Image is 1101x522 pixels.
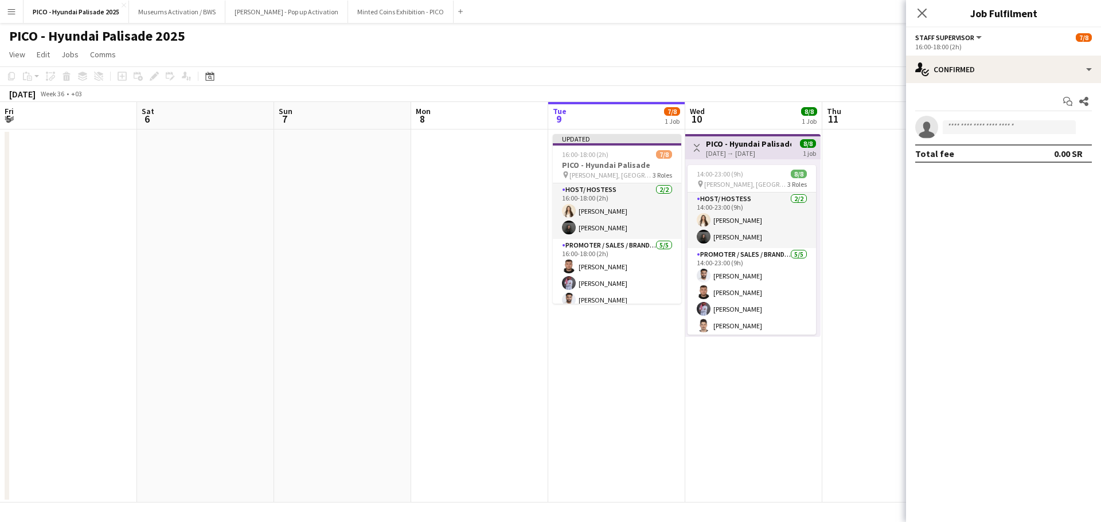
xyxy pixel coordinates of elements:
span: 7 [277,112,292,125]
span: Staff Supervisor [915,33,974,42]
app-card-role: Host/ Hostess2/214:00-23:00 (9h)[PERSON_NAME][PERSON_NAME] [688,193,816,248]
span: Wed [690,106,705,116]
app-job-card: 14:00-23:00 (9h)8/8 [PERSON_NAME], [GEOGRAPHIC_DATA]3 RolesHost/ Hostess2/214:00-23:00 (9h)[PERSO... [688,165,816,335]
button: [PERSON_NAME] - Pop up Activation [225,1,348,23]
span: Edit [37,49,50,60]
button: Museums Activation / BWS [129,1,225,23]
span: Sat [142,106,154,116]
span: 8 [414,112,431,125]
span: Fri [5,106,14,116]
span: 8/8 [791,170,807,178]
a: Jobs [57,47,83,62]
span: 3 Roles [787,180,807,189]
span: 3 Roles [653,171,672,179]
span: 10 [688,112,705,125]
span: Sun [279,106,292,116]
button: PICO - Hyundai Palisade 2025 [24,1,129,23]
a: Edit [32,47,54,62]
button: Staff Supervisor [915,33,983,42]
div: Updated [553,134,681,143]
div: Confirmed [906,56,1101,83]
span: 7/8 [1076,33,1092,42]
a: View [5,47,30,62]
span: 14:00-23:00 (9h) [697,170,743,178]
span: Jobs [61,49,79,60]
h3: PICO - Hyundai Palisade [553,160,681,170]
div: 1 Job [665,117,680,125]
app-card-role: Promoter / Sales / Brand Ambassador5/516:00-18:00 (2h)[PERSON_NAME][PERSON_NAME][PERSON_NAME] [553,239,681,344]
div: [DATE] → [DATE] [706,149,791,158]
span: Mon [416,106,431,116]
span: [PERSON_NAME], [GEOGRAPHIC_DATA] [569,171,653,179]
span: View [9,49,25,60]
h3: PICO - Hyundai Palisade [706,139,791,149]
span: Tue [553,106,567,116]
span: 7/8 [664,107,680,116]
div: 16:00-18:00 (2h) [915,42,1092,51]
span: Thu [827,106,841,116]
div: 1 Job [802,117,817,125]
app-card-role: Host/ Hostess2/216:00-18:00 (2h)[PERSON_NAME][PERSON_NAME] [553,183,681,239]
div: Total fee [915,148,954,159]
span: 11 [825,112,841,125]
h3: Job Fulfilment [906,6,1101,21]
div: +03 [71,89,82,98]
button: Minted Coins Exhibition - PICO [348,1,454,23]
span: 8/8 [801,107,817,116]
div: 1 job [803,148,816,158]
span: 8/8 [800,139,816,148]
span: [PERSON_NAME], [GEOGRAPHIC_DATA] [704,180,787,189]
h1: PICO - Hyundai Palisade 2025 [9,28,185,45]
div: 0.00 SR [1054,148,1083,159]
app-card-role: Promoter / Sales / Brand Ambassador5/514:00-23:00 (9h)[PERSON_NAME][PERSON_NAME][PERSON_NAME][PER... [688,248,816,354]
span: 16:00-18:00 (2h) [562,150,608,159]
div: [DATE] [9,88,36,100]
app-job-card: Updated16:00-18:00 (2h)7/8PICO - Hyundai Palisade [PERSON_NAME], [GEOGRAPHIC_DATA]3 RolesHost/ Ho... [553,134,681,304]
span: Week 36 [38,89,67,98]
span: 9 [551,112,567,125]
span: 6 [140,112,154,125]
a: Comms [85,47,120,62]
span: Comms [90,49,116,60]
span: 5 [3,112,14,125]
span: 7/8 [656,150,672,159]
